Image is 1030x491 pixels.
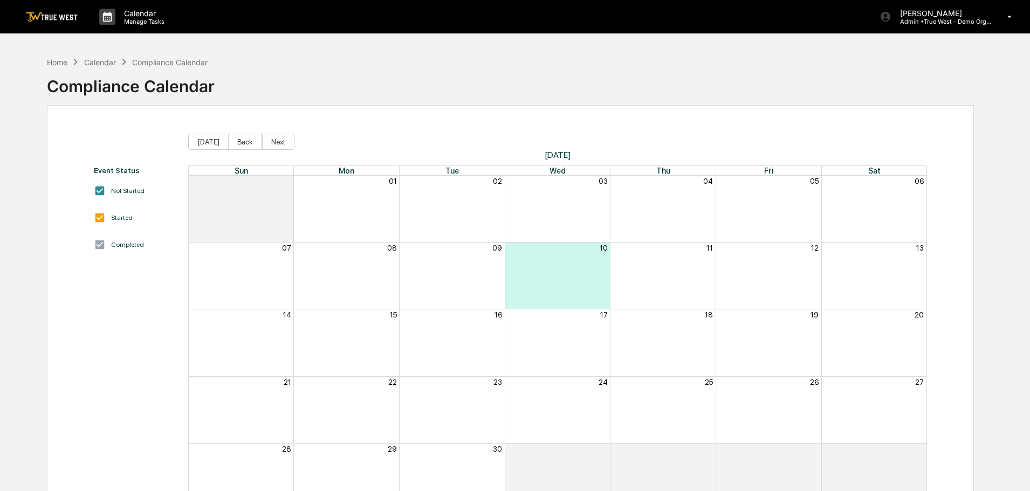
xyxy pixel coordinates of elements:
[389,177,397,185] button: 01
[111,187,145,195] div: Not Started
[388,378,397,386] button: 22
[445,166,459,175] span: Tue
[115,9,170,18] p: Calendar
[600,445,608,453] button: 01
[235,166,248,175] span: Sun
[284,177,291,185] button: 31
[703,177,713,185] button: 04
[47,58,67,67] div: Home
[115,18,170,25] p: Manage Tasks
[809,445,819,453] button: 03
[868,166,881,175] span: Sat
[132,58,208,67] div: Compliance Calendar
[811,310,819,319] button: 19
[388,445,397,453] button: 29
[810,378,819,386] button: 26
[26,12,78,22] img: logo
[914,445,924,453] button: 04
[915,177,924,185] button: 06
[706,244,713,252] button: 11
[492,244,502,252] button: 09
[810,177,819,185] button: 05
[188,150,928,160] span: [DATE]
[891,9,992,18] p: [PERSON_NAME]
[704,445,713,453] button: 02
[599,177,608,185] button: 03
[915,378,924,386] button: 27
[891,18,992,25] p: Admin • True West - Demo Organization
[47,68,215,96] div: Compliance Calendar
[282,445,291,453] button: 28
[339,166,354,175] span: Mon
[390,310,397,319] button: 15
[493,445,502,453] button: 30
[111,214,133,222] div: Started
[387,244,397,252] button: 08
[705,310,713,319] button: 18
[283,310,291,319] button: 14
[94,166,177,175] div: Event Status
[811,244,819,252] button: 12
[493,177,502,185] button: 02
[84,58,116,67] div: Calendar
[228,134,262,150] button: Back
[916,244,924,252] button: 13
[282,244,291,252] button: 07
[705,378,713,386] button: 25
[599,378,608,386] button: 24
[550,166,566,175] span: Wed
[656,166,670,175] span: Thu
[915,310,924,319] button: 20
[495,310,502,319] button: 16
[493,378,502,386] button: 23
[600,244,608,252] button: 10
[600,310,608,319] button: 17
[284,378,291,386] button: 21
[262,134,294,150] button: Next
[111,241,144,248] div: Completed
[188,134,229,150] button: [DATE]
[764,166,773,175] span: Fri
